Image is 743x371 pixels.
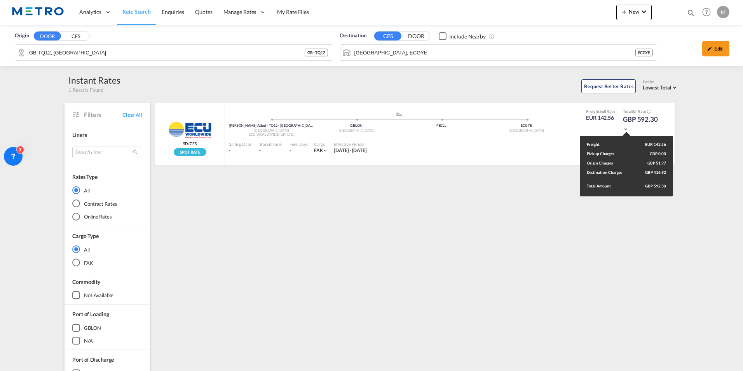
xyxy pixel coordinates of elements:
[580,183,611,189] div: Total Amount
[645,142,666,147] div: EUR 142.56
[647,160,666,166] div: GBP 51.97
[645,170,666,175] div: GBP 416.92
[587,160,613,166] div: Origin Charges
[645,183,673,189] div: GBP 592.30
[587,170,622,175] div: Destination Charges
[650,151,666,156] div: GBP 0.00
[587,151,614,156] div: Pickup Charges
[587,142,600,147] div: Freight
